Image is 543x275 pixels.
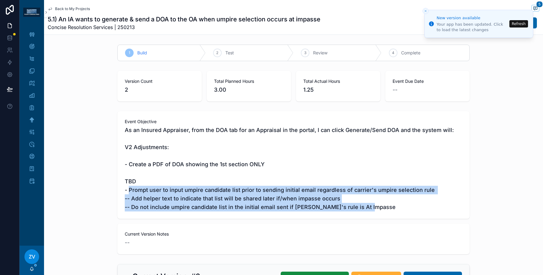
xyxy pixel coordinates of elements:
[303,78,373,84] span: Total Actual Hours
[125,126,462,211] span: As an Insured Appraiser, from the DOA tab for an Appraisal in the portal, I can click Generate/Se...
[125,78,194,84] span: Version Count
[531,5,539,13] button: 5
[214,78,284,84] span: Total Planned Hours
[125,86,194,94] span: 2
[313,50,327,56] span: Review
[393,78,462,84] span: Event Due Date
[536,1,543,7] span: 5
[137,50,147,56] span: Build
[48,6,90,11] a: Back to My Projects
[214,86,284,94] span: 3.00
[48,15,320,24] h1: 5.1) An IA wants to generate & send a DOA to the OA when umpire selection occurs at impasse
[225,50,234,56] span: Test
[48,24,320,31] span: Concise Resolution Services | 250213
[29,253,35,260] span: ZV
[129,50,130,55] span: 1
[216,50,218,55] span: 2
[393,86,397,94] span: --
[55,6,90,11] span: Back to My Projects
[23,8,40,17] img: App logo
[437,15,508,21] div: New version available
[423,8,429,14] button: Close toast
[437,22,508,33] div: Your app has been updated. Click to load the latest changes
[303,86,373,94] span: 1.25
[304,50,306,55] span: 3
[125,238,130,247] span: --
[509,20,528,28] button: Refresh
[125,119,462,125] span: Event Objective
[401,50,420,56] span: Complete
[125,231,462,237] span: Current Version Notes
[392,50,394,55] span: 4
[20,24,44,194] div: scrollable content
